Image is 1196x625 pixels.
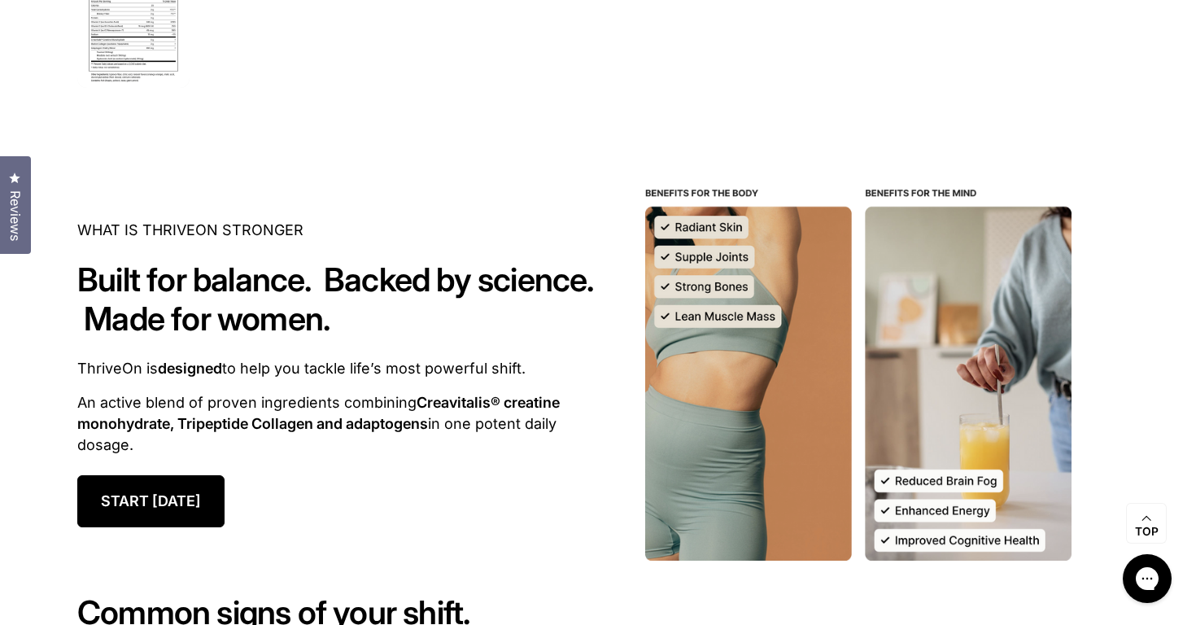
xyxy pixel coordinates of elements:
[77,220,598,241] p: WHAT IS THRIVEON STRONGER
[77,260,598,339] h2: Built for balance. Backed by science. Made for women.
[4,190,25,241] span: Reviews
[158,360,222,377] strong: designed
[1115,549,1180,609] iframe: Gorgias live chat messenger
[77,358,598,379] p: ThriveOn is to help you tackle life’s most powerful shift.
[1135,525,1159,540] span: Top
[77,392,598,456] p: An active blend of proven ingredients combining in one potent daily dosage.
[77,394,560,432] strong: Creavitalis® creatine monohydrate, Tripeptide Collagen and adaptogens
[77,475,225,527] a: START [DATE]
